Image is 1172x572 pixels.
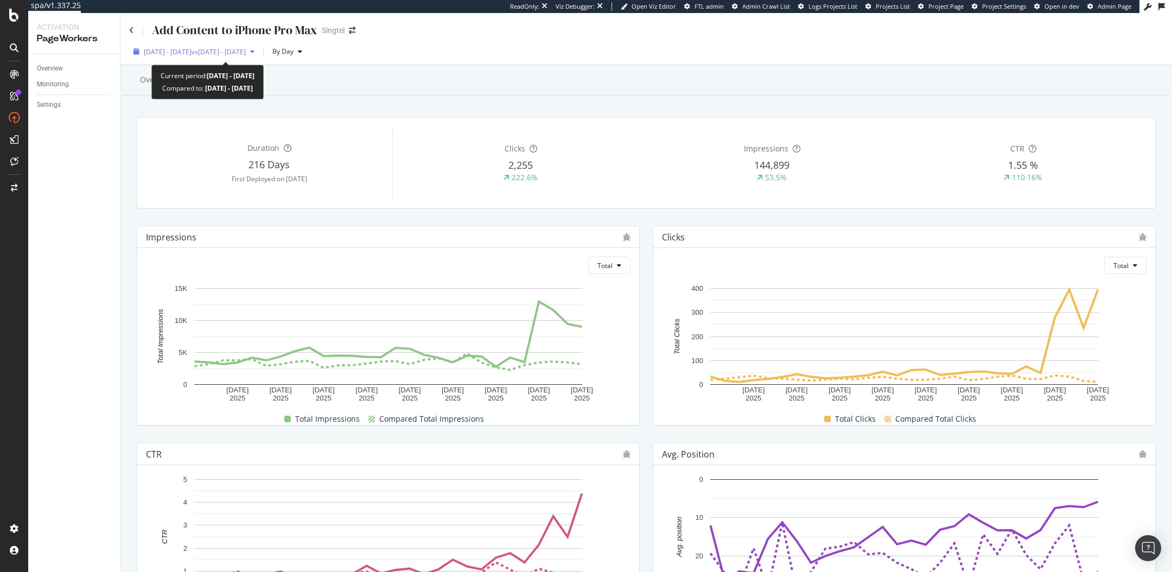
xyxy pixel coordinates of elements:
a: Monitoring [37,79,112,90]
text: 20 [696,552,703,560]
span: Duration [247,143,279,153]
a: Project Page [918,2,964,11]
div: Add Content to iPhone Pro Max [152,22,317,39]
div: Settings [37,99,61,111]
div: bug [623,450,630,458]
text: [DATE] [1087,386,1109,394]
button: By Day [268,43,307,60]
text: 15K [175,284,187,293]
button: [DATE] - [DATE]vs[DATE] - [DATE] [129,43,259,60]
text: [DATE] [871,386,894,394]
span: Project Page [928,2,964,10]
text: [DATE] [1044,386,1066,394]
text: [DATE] [915,386,937,394]
span: FTL admin [695,2,724,10]
div: 53.5% [765,172,787,183]
text: 300 [691,309,703,317]
text: 2025 [574,395,590,403]
a: Open in dev [1034,2,1079,11]
text: [DATE] [355,386,378,394]
span: vs [DATE] - [DATE] [192,47,246,56]
span: Total [597,261,613,270]
text: 200 [691,333,703,341]
text: 2025 [1047,395,1063,403]
text: [DATE] [742,386,765,394]
span: Open in dev [1044,2,1079,10]
text: [DATE] [786,386,808,394]
span: 2,255 [508,158,533,171]
text: [DATE] [399,386,421,394]
text: [DATE] [1001,386,1023,394]
text: 3 [183,522,187,530]
text: CTR [161,530,169,544]
text: 2025 [1004,395,1020,403]
div: First Deployed on [DATE] [146,174,392,183]
text: 2025 [789,395,805,403]
div: bug [1139,233,1146,241]
text: 2025 [832,395,848,403]
div: Avg. position [662,449,715,460]
div: CTR [146,449,162,460]
text: 0 [183,380,187,389]
b: [DATE] - [DATE] [207,71,254,80]
div: ReadOnly: [510,2,539,11]
text: 2025 [402,395,418,403]
button: Total [1104,257,1146,274]
span: Total Clicks [835,412,876,425]
span: Impressions [744,143,788,154]
text: [DATE] [270,386,292,394]
div: Impressions [146,232,196,243]
div: Viz Debugger: [556,2,595,11]
a: Admin Crawl List [732,2,790,11]
text: 5K [179,348,187,357]
div: Activation [37,22,111,33]
span: Logs Projects List [808,2,857,10]
text: 2025 [316,395,332,403]
a: Click to go back [129,27,134,34]
div: PageWorkers [37,33,111,45]
div: arrow-right-arrow-left [349,27,355,34]
text: 10 [696,514,703,522]
a: Project Settings [972,2,1026,11]
div: bug [1139,450,1146,458]
text: 2025 [1090,395,1106,403]
a: Logs Projects List [798,2,857,11]
span: Total Impressions [295,412,360,425]
span: Admin Page [1098,2,1131,10]
div: Overview [37,63,63,74]
text: 2025 [230,395,245,403]
div: A chart. [662,283,1147,403]
div: bug [623,233,630,241]
div: Compared to: [162,82,253,94]
text: 2025 [445,395,461,403]
span: 144,899 [754,158,789,171]
text: [DATE] [829,386,851,394]
text: 2025 [918,395,934,403]
text: 2025 [488,395,504,403]
div: Current period: [161,69,254,82]
div: Monitoring [37,79,69,90]
span: Total [1113,261,1129,270]
text: 2025 [746,395,761,403]
span: 1.55 % [1008,158,1038,171]
span: 216 Days [249,158,290,171]
a: FTL admin [684,2,724,11]
span: Project Settings [982,2,1026,10]
span: CTR [1010,143,1024,154]
text: Total Impressions [156,309,164,364]
a: Settings [37,99,112,111]
span: Projects List [876,2,910,10]
text: [DATE] [571,386,593,394]
span: Clicks [505,143,525,154]
text: 2025 [359,395,374,403]
text: [DATE] [958,386,980,394]
span: [DATE] - [DATE] [144,47,192,56]
svg: A chart. [146,283,631,403]
text: 2025 [531,395,547,403]
span: Compared Total Clicks [895,412,976,425]
text: 0 [699,380,703,389]
text: 0 [699,475,703,484]
text: 4 [183,499,187,507]
div: Clicks [662,232,685,243]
